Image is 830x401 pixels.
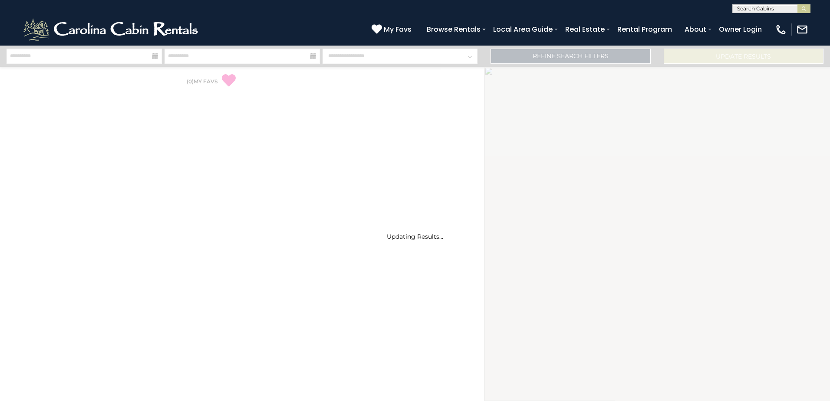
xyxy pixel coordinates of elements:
img: White-1-2.png [22,16,202,43]
img: mail-regular-white.png [796,23,808,36]
a: Local Area Guide [489,22,557,37]
a: Real Estate [561,22,609,37]
a: Owner Login [715,22,766,37]
img: phone-regular-white.png [775,23,787,36]
span: My Favs [384,24,412,35]
a: Rental Program [613,22,676,37]
a: My Favs [372,24,414,35]
a: Browse Rentals [422,22,485,37]
a: About [680,22,711,37]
